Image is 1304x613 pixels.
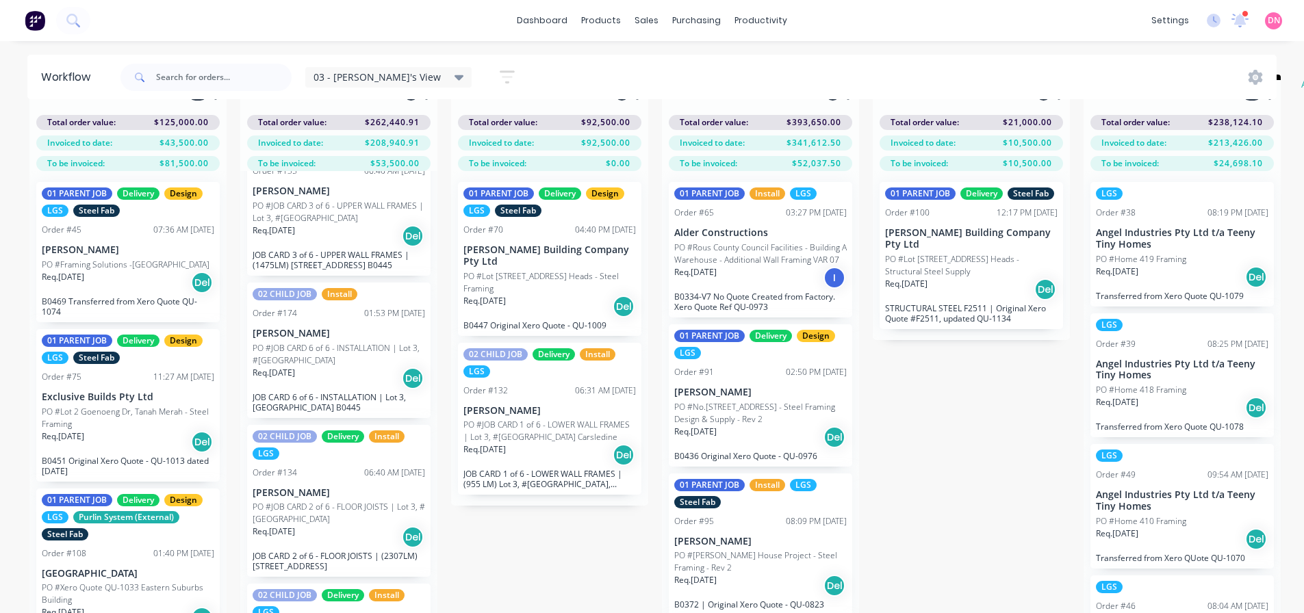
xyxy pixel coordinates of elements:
div: LGS [42,352,68,364]
div: 01 PARENT JOB [674,479,745,491]
div: Design [797,330,835,342]
span: $393,650.00 [787,116,841,129]
p: B0436 Original Xero Quote - QU-0976 [674,451,847,461]
div: LGSOrder #4909:54 AM [DATE]Angel Industries Pty Ltd t/a Teeny Tiny HomesPO #Home 410 FramingReq.[... [1090,444,1274,569]
span: $10,500.00 [1003,157,1052,170]
div: 03:27 PM [DATE] [786,207,847,219]
div: 04:40 PM [DATE] [575,224,636,236]
p: PO #JOB CARD 1 of 6 - LOWER WALL FRAMES | Lot 3, #[GEOGRAPHIC_DATA] Carsledine [463,419,636,443]
p: Angel Industries Pty Ltd t/a Teeny Tiny Homes [1096,358,1268,382]
div: 01:40 PM [DATE] [153,547,214,560]
div: Del [1245,528,1267,550]
p: Req. [DATE] [42,430,84,443]
div: sales [628,10,665,31]
p: [PERSON_NAME] [463,405,636,417]
p: STRUCTURAL STEEL F2511 | Original Xero Quote #F2511, updated QU-1134 [885,303,1058,324]
span: $43,500.00 [159,137,209,149]
p: JOB CARD 2 of 6 - FLOOR JOISTS | (2307LM) [STREET_ADDRESS] [253,551,425,571]
div: LGS [790,187,817,200]
div: Install [369,430,405,443]
span: Total order value: [258,116,327,129]
p: PO #JOB CARD 6 of 6 - INSTALLATION | Lot 3, #[GEOGRAPHIC_DATA] [253,342,425,367]
p: [PERSON_NAME] [674,387,847,398]
p: PO #Lot 2 Goenoeng Dr, Tanah Merah - Steel Framing [42,406,214,430]
div: 02 CHILD JOB [253,288,317,300]
span: 03 - [PERSON_NAME]'s View [314,70,441,84]
div: Design [586,187,624,200]
p: Req. [DATE] [885,278,928,290]
p: B0451 Original Xero Quote - QU-1013 dated [DATE] [42,456,214,476]
p: Req. [DATE] [253,525,295,538]
div: Steel Fab [73,352,120,364]
span: $53,500.00 [370,157,420,170]
div: 01 PARENT JOBDeliveryDesignLGSSteel FabOrder #4507:36 AM [DATE][PERSON_NAME]PO #Framing Solutions... [36,182,220,322]
div: Del [823,426,845,448]
p: [PERSON_NAME] Building Company Pty Ltd [885,227,1058,250]
div: LGS [790,479,817,491]
span: $21,000.00 [1003,116,1052,129]
div: Install [322,288,357,300]
div: 06:31 AM [DATE] [575,384,636,397]
div: Order #132 [463,384,508,397]
div: Install [750,187,785,200]
span: Invoiced to date: [1101,137,1166,149]
div: 02 CHILD JOBInstallOrder #17401:53 PM [DATE][PERSON_NAME]PO #JOB CARD 6 of 6 - INSTALLATION | Lot... [247,283,431,418]
div: Design [164,335,203,347]
div: LGS [253,447,279,460]
p: Angel Industries Pty Ltd t/a Teeny Tiny Homes [1096,227,1268,250]
span: $10,500.00 [1003,137,1052,149]
div: Delivery [117,187,159,200]
div: Order #49 [1096,469,1136,481]
div: Order #45 [42,224,81,236]
p: Req. [DATE] [1096,396,1138,408]
span: $125,000.00 [154,116,209,129]
p: PO #Lot [STREET_ADDRESS] Heads - Structural Steel Supply [885,253,1058,278]
p: Transferred from Xero Quote QU-1079 [1096,291,1268,301]
div: 01 PARENT JOB [42,187,112,200]
p: B0372 | Original Xero Quote - QU-0823 [674,599,847,610]
div: 12:17 PM [DATE] [997,207,1058,219]
p: Req. [DATE] [42,271,84,283]
div: 09:54 AM [DATE] [1207,469,1268,481]
div: 08:19 PM [DATE] [1207,207,1268,219]
p: Req. [DATE] [463,443,506,456]
div: Order #38 [1096,207,1136,219]
div: 01 PARENT JOB [885,187,956,200]
div: 01 PARENT JOBDeliveryDesignLGSSteel FabOrder #7004:40 PM [DATE][PERSON_NAME] Building Company Pty... [458,182,641,336]
p: [PERSON_NAME] [253,328,425,339]
div: purchasing [665,10,728,31]
p: Req. [DATE] [674,574,717,586]
span: Invoiced to date: [47,137,112,149]
span: Total order value: [891,116,959,129]
div: Purlin System (External) [73,511,179,523]
div: 01 PARENT JOBDeliveryDesignLGSSteel FabOrder #7511:27 AM [DATE]Exclusive Builds Pty LtdPO #Lot 2 ... [36,329,220,482]
p: Req. [DATE] [1096,265,1138,278]
p: [PERSON_NAME] Building Company Pty Ltd [463,244,636,268]
p: PO #Home 410 Framing [1096,515,1186,527]
p: Req. [DATE] [253,224,295,237]
span: $24,698.10 [1214,157,1263,170]
div: Install [369,589,405,601]
span: Total order value: [47,116,116,129]
p: JOB CARD 3 of 6 - UPPER WALL FRAMES | (1475LM) [STREET_ADDRESS] B0445 [253,250,425,270]
div: Steel Fab [42,528,88,540]
p: PO #Home 419 Framing [1096,253,1186,265]
div: Order #70 [463,224,503,236]
span: Total order value: [680,116,748,129]
div: LGS [42,205,68,217]
div: 02:50 PM [DATE] [786,366,847,378]
div: Order #39 [1096,338,1136,350]
div: I [823,267,845,289]
p: JOB CARD 1 of 6 - LOWER WALL FRAMES | (955 LM) Lot 3, #[GEOGRAPHIC_DATA], Carsledine [463,469,636,489]
p: Req. [DATE] [1096,527,1138,540]
span: $262,440.91 [365,116,420,129]
p: B0334-V7 No Quote Created from Factory. Xero Quote Ref QU-0973 [674,291,847,312]
div: Order #174 [253,307,297,319]
div: LGS [674,347,701,359]
span: To be invoiced: [47,157,105,170]
div: 02 CHILD JOB [253,589,317,601]
span: Total order value: [1101,116,1170,129]
div: Delivery [533,348,575,361]
div: Order #75 [42,371,81,383]
p: [PERSON_NAME] [253,487,425,499]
